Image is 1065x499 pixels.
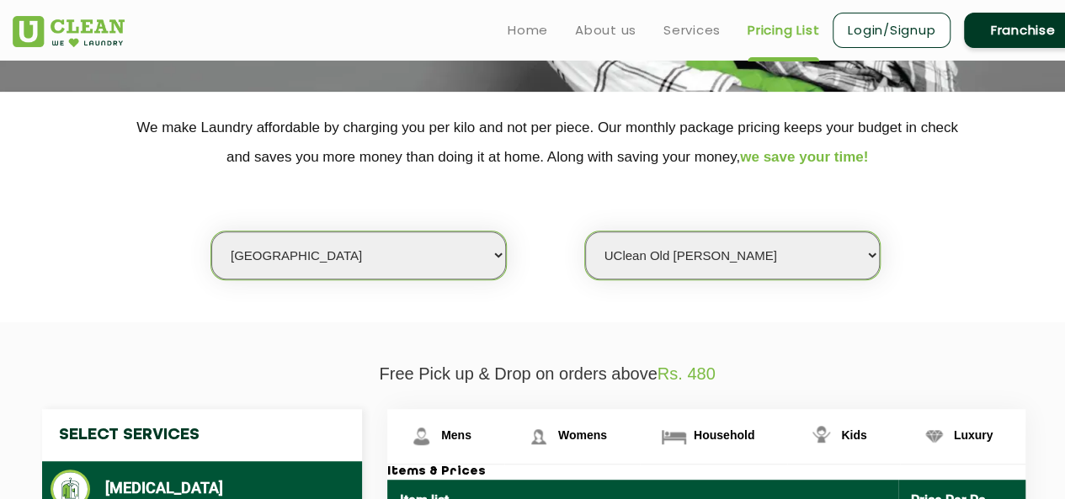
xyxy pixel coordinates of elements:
[658,364,716,383] span: Rs. 480
[524,422,553,451] img: Womens
[42,409,362,461] h4: Select Services
[807,422,836,451] img: Kids
[740,149,868,165] span: we save your time!
[441,428,471,442] span: Mens
[575,20,636,40] a: About us
[841,428,866,442] span: Kids
[663,20,721,40] a: Services
[748,20,819,40] a: Pricing List
[13,16,125,47] img: UClean Laundry and Dry Cleaning
[558,428,607,442] span: Womens
[387,464,1025,480] h3: Items & Prices
[659,422,689,451] img: Household
[833,13,951,48] a: Login/Signup
[919,422,949,451] img: Luxury
[954,428,993,442] span: Luxury
[508,20,548,40] a: Home
[407,422,436,451] img: Mens
[694,428,754,442] span: Household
